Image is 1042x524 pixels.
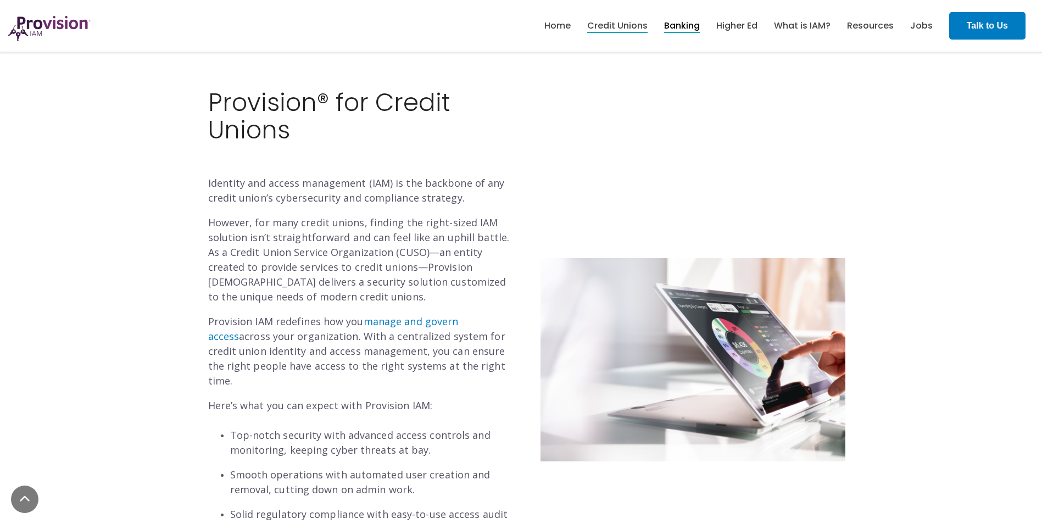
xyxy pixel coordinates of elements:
[967,21,1008,30] strong: Talk to Us
[540,258,845,461] img: Untitled design (35)
[910,16,933,35] a: Jobs
[716,16,757,35] a: Higher Ed
[208,314,513,388] p: Provision IAM redefines how you across your organization. With a centralized system for credit un...
[230,467,513,497] p: Smooth operations with automated user creation and removal, cutting down on admin work.
[208,89,513,171] h2: Provision® for Credit Unions
[949,12,1026,40] a: Talk to Us
[536,8,941,43] nav: menu
[230,428,513,458] p: Top-notch security with advanced access controls and monitoring, keeping cyber threats at bay.
[847,16,894,35] a: Resources
[8,16,91,41] img: ProvisionIAM-Logo-Purple
[208,315,459,343] a: manage and govern access
[774,16,831,35] a: What is IAM?
[664,16,700,35] a: Banking
[208,176,513,205] p: Identity and access management (IAM) is the backbone of any credit union’s cybersecurity and comp...
[208,215,513,304] p: However, for many credit unions, finding the right-sized IAM solution isn’t straightforward and c...
[208,398,513,413] p: Here’s what you can expect with Provision IAM:
[587,16,648,35] a: Credit Unions
[544,16,571,35] a: Home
